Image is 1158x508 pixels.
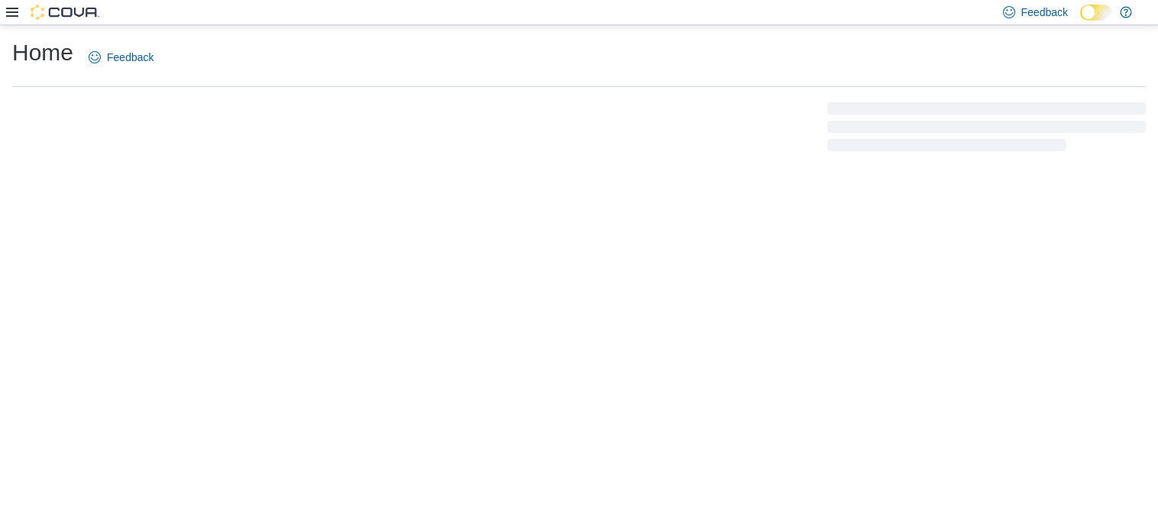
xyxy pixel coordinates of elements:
[1080,5,1112,21] input: Dark Mode
[107,50,153,65] span: Feedback
[82,42,160,73] a: Feedback
[31,5,99,20] img: Cova
[1021,5,1068,20] span: Feedback
[12,37,73,68] h1: Home
[827,105,1146,154] span: Loading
